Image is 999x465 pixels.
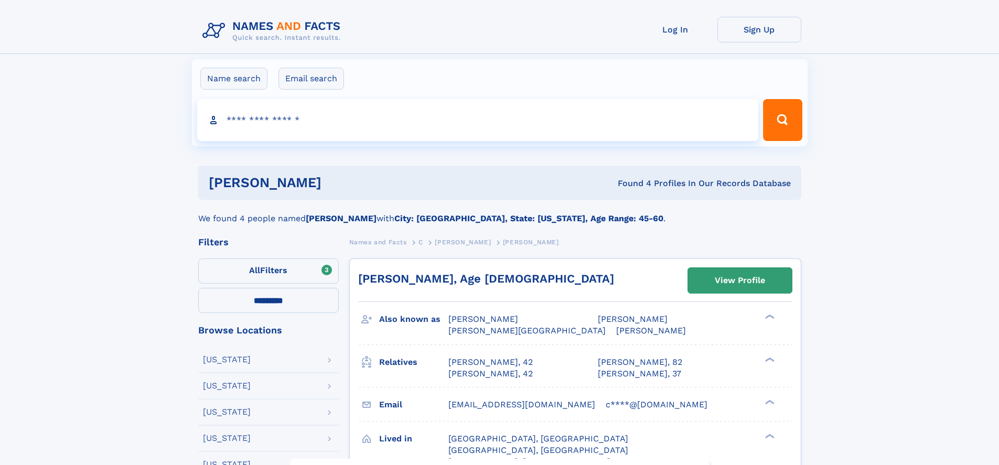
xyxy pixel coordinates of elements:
[715,268,765,293] div: View Profile
[203,408,251,416] div: [US_STATE]
[762,313,775,320] div: ❯
[203,382,251,390] div: [US_STATE]
[633,17,717,42] a: Log In
[616,326,686,336] span: [PERSON_NAME]
[598,356,682,368] a: [PERSON_NAME], 82
[394,213,663,223] b: City: [GEOGRAPHIC_DATA], State: [US_STATE], Age Range: 45-60
[198,237,339,247] div: Filters
[379,396,448,414] h3: Email
[762,356,775,363] div: ❯
[762,432,775,439] div: ❯
[763,99,802,141] button: Search Button
[198,258,339,284] label: Filters
[448,326,606,336] span: [PERSON_NAME][GEOGRAPHIC_DATA]
[349,235,407,248] a: Names and Facts
[418,239,423,246] span: C
[358,272,614,285] a: [PERSON_NAME], Age [DEMOGRAPHIC_DATA]
[198,17,349,45] img: Logo Names and Facts
[198,326,339,335] div: Browse Locations
[249,265,260,275] span: All
[435,239,491,246] span: [PERSON_NAME]
[448,356,533,368] a: [PERSON_NAME], 42
[448,368,533,380] a: [PERSON_NAME], 42
[448,314,518,324] span: [PERSON_NAME]
[209,176,470,189] h1: [PERSON_NAME]
[379,430,448,448] h3: Lived in
[469,178,791,189] div: Found 4 Profiles In Our Records Database
[379,353,448,371] h3: Relatives
[197,99,759,141] input: search input
[598,314,668,324] span: [PERSON_NAME]
[278,68,344,90] label: Email search
[200,68,267,90] label: Name search
[203,434,251,442] div: [US_STATE]
[448,445,628,455] span: [GEOGRAPHIC_DATA], [GEOGRAPHIC_DATA]
[448,399,595,409] span: [EMAIL_ADDRESS][DOMAIN_NAME]
[203,355,251,364] div: [US_STATE]
[503,239,559,246] span: [PERSON_NAME]
[379,310,448,328] h3: Also known as
[418,235,423,248] a: C
[762,398,775,405] div: ❯
[306,213,377,223] b: [PERSON_NAME]
[598,368,681,380] a: [PERSON_NAME], 37
[688,268,792,293] a: View Profile
[448,434,628,444] span: [GEOGRAPHIC_DATA], [GEOGRAPHIC_DATA]
[717,17,801,42] a: Sign Up
[198,200,801,225] div: We found 4 people named with .
[435,235,491,248] a: [PERSON_NAME]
